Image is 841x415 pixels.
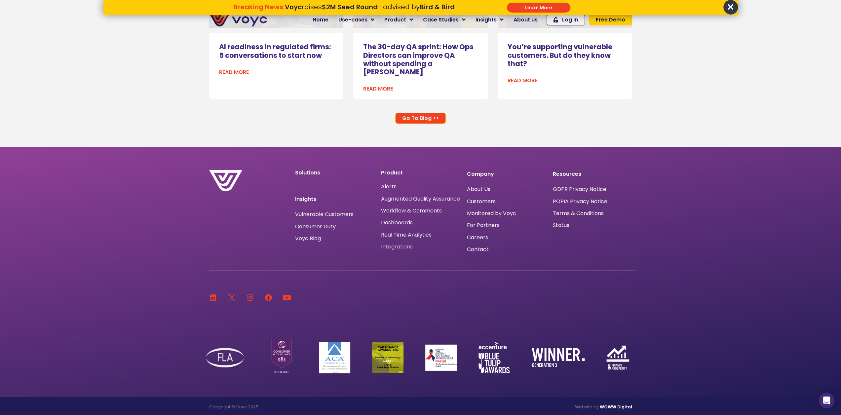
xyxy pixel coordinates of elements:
a: Go To Blog >> [395,113,446,124]
strong: $2M Seed Round [322,2,378,12]
div: Submit [507,3,570,13]
span: Insights [476,16,497,24]
img: ACA [319,342,350,373]
span: Free Demo [596,17,625,22]
img: winner-generation [532,348,585,367]
div: Open Intercom Messenger [819,393,834,408]
a: Solutions [295,169,320,176]
a: Vulnerable Customers [295,212,354,217]
a: The 30-day QA sprint: How Ops Directors can improve QA without spending a [PERSON_NAME] [363,42,474,77]
p: Resources [553,170,632,178]
span: Log In [562,17,578,22]
a: Augmented Quality Assurance [381,196,460,202]
a: You’re supporting vulnerable customers. But do they know that? [508,42,612,68]
a: Read more about You’re supporting vulnerable customers. But do they know that? [508,77,537,85]
p: Website by [424,404,632,410]
img: accenture-blue-tulip-awards [478,342,510,373]
img: FLA Logo [206,348,244,367]
strong: Bird & Bird [420,2,455,12]
img: finance-and-prosperity [606,346,629,370]
a: Use-cases [333,13,379,26]
span: Job title [88,54,110,61]
a: Case Studies [418,13,471,26]
a: WOWW Digital [600,404,632,410]
a: Read more about AI readiness in regulated firms: 5 conversations to start now [219,68,249,76]
span: About us [514,16,538,24]
a: About us [509,13,543,26]
span: raises - advised by [285,2,455,12]
p: Product [381,170,460,175]
span: Go To Blog >> [402,116,439,121]
strong: Breaking News: [233,2,285,12]
p: Copyright © Voyc 2025 [209,404,417,410]
img: Car Finance Winner logo [372,342,403,373]
p: Insights [295,195,374,203]
a: Consumer Duty [295,224,336,229]
span: Use-cases [338,16,367,24]
a: Free Demo [589,14,632,25]
a: Home [308,13,333,26]
span: Home [313,16,328,24]
img: voyc-full-logo [209,13,267,26]
a: Read more about The 30-day QA sprint: How Ops Directors can improve QA without spending a penny [363,85,393,93]
a: Log In [547,14,585,25]
div: Breaking News: Voyc raises $2M Seed Round - advised by Bird & Bird [200,3,488,19]
p: Company [467,170,546,178]
span: Case Studies [423,16,459,24]
span: Phone [88,26,104,34]
strong: Voyc [285,2,302,12]
a: Product [379,13,418,26]
a: AI readiness in regulated firms: 5 conversations to start now [219,42,331,60]
a: Insights [471,13,509,26]
span: Product [384,16,406,24]
a: Privacy Policy [136,137,167,144]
